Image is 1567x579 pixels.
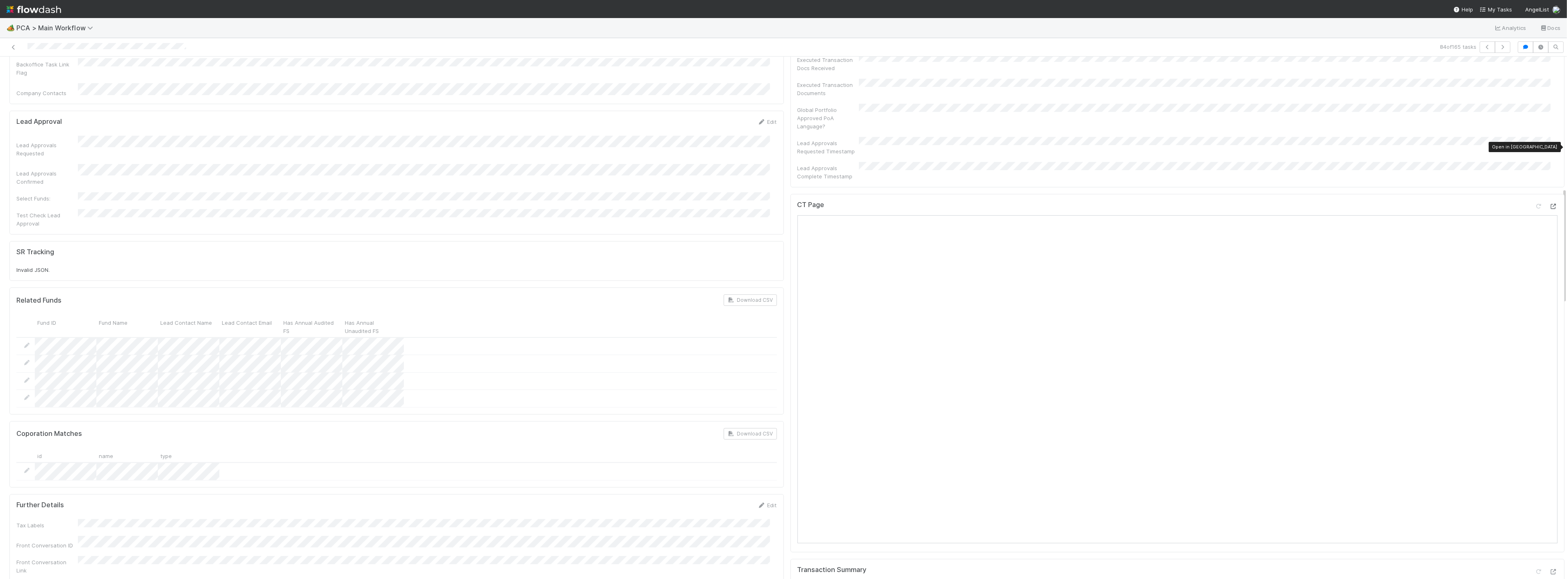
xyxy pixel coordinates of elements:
[16,248,54,256] h5: SR Tracking
[1494,23,1526,33] a: Analytics
[16,24,97,32] span: PCA > Main Workflow
[724,428,777,440] button: Download CSV
[96,449,158,462] div: name
[1525,6,1549,13] span: AngelList
[219,316,281,337] div: Lead Contact Email
[797,201,824,209] h5: CT Page
[724,294,777,306] button: Download CSV
[758,502,777,508] a: Edit
[158,316,219,337] div: Lead Contact Name
[16,558,78,574] div: Front Conversation Link
[16,521,78,529] div: Tax Labels
[158,449,219,462] div: type
[16,169,78,186] div: Lead Approvals Confirmed
[797,164,859,180] div: Lead Approvals Complete Timestamp
[758,119,777,125] a: Edit
[281,316,342,337] div: Has Annual Audited FS
[16,501,64,509] h5: Further Details
[96,316,158,337] div: Fund Name
[797,139,859,155] div: Lead Approvals Requested Timestamp
[797,81,859,97] div: Executed Transaction Documents
[35,316,96,337] div: Fund ID
[16,60,78,77] div: Backoffice Task Link Flag
[35,449,96,462] div: id
[1480,5,1512,14] a: My Tasks
[16,89,78,97] div: Company Contacts
[797,566,867,574] h5: Transaction Summary
[797,106,859,130] div: Global Portfolio Approved PoA Language?
[16,141,78,157] div: Lead Approvals Requested
[1480,6,1512,13] span: My Tasks
[16,211,78,228] div: Test Check Lead Approval
[1440,43,1476,51] span: 84 of 165 tasks
[7,24,15,31] span: 🏕️
[1540,23,1560,33] a: Docs
[1453,5,1473,14] div: Help
[797,56,859,72] div: Executed Transaction Docs Received
[7,2,61,16] img: logo-inverted-e16ddd16eac7371096b0.svg
[342,316,404,337] div: Has Annual Unaudited FS
[16,194,78,203] div: Select Funds:
[16,430,82,438] h5: Coporation Matches
[1552,6,1560,14] img: avatar_8d06466b-a936-4205-8f52-b0cc03e2a179.png
[16,296,61,305] h5: Related Funds
[16,266,777,274] div: Invalid JSON.
[16,118,62,126] h5: Lead Approval
[16,541,78,549] div: Front Conversation ID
